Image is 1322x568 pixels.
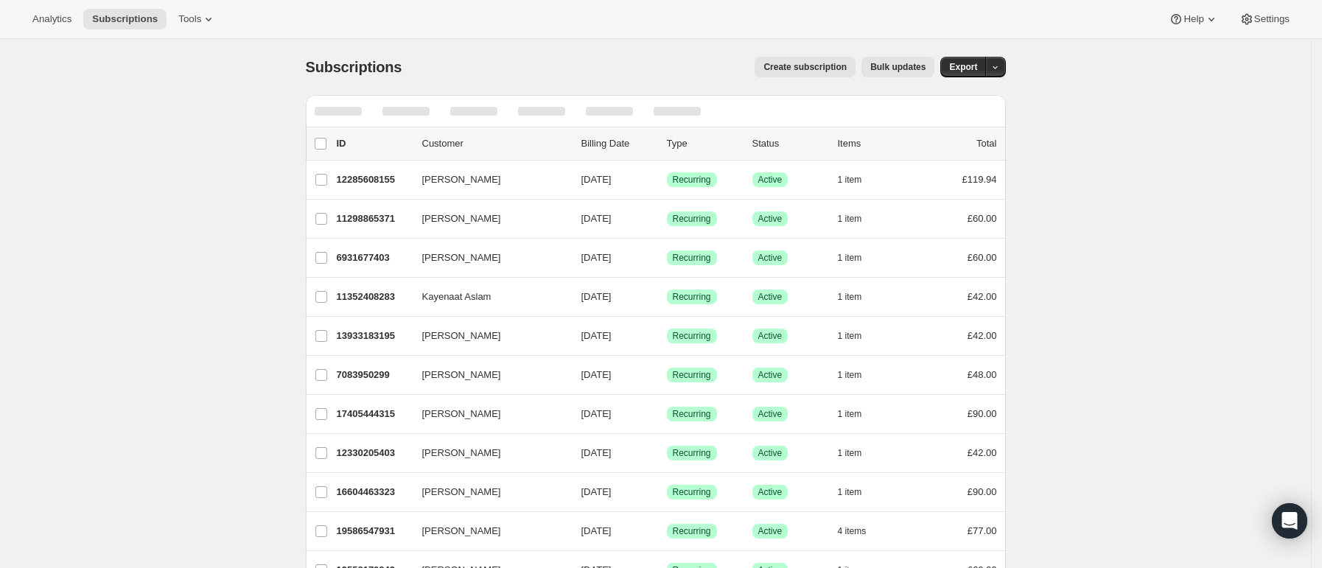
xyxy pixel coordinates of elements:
p: ID [337,136,410,151]
span: Active [758,447,783,459]
span: 1 item [838,447,862,459]
span: 1 item [838,486,862,498]
div: 12330205403[PERSON_NAME][DATE]SuccessRecurringSuccessActive1 item£42.00 [337,443,997,463]
div: 16604463323[PERSON_NAME][DATE]SuccessRecurringSuccessActive1 item£90.00 [337,482,997,502]
span: [PERSON_NAME] [422,524,501,539]
button: [PERSON_NAME] [413,480,561,504]
span: 1 item [838,213,862,225]
span: [PERSON_NAME] [422,368,501,382]
span: [PERSON_NAME] [422,172,501,187]
button: Tools [169,9,225,29]
span: Analytics [32,13,71,25]
div: 11352408283Kayenaat Aslam[DATE]SuccessRecurringSuccessActive1 item£42.00 [337,287,997,307]
span: 1 item [838,330,862,342]
span: Tools [178,13,201,25]
button: 4 items [838,521,883,541]
span: [PERSON_NAME] [422,211,501,226]
div: 19586547931[PERSON_NAME][DATE]SuccessRecurringSuccessActive4 items£77.00 [337,521,997,541]
button: 1 item [838,404,878,424]
button: 1 item [838,482,878,502]
span: 1 item [838,369,862,381]
span: [DATE] [581,408,612,419]
button: [PERSON_NAME] [413,207,561,231]
span: £48.00 [968,369,997,380]
div: IDCustomerBilling DateTypeStatusItemsTotal [337,136,997,151]
span: Settings [1254,13,1290,25]
button: 1 item [838,443,878,463]
button: 1 item [838,326,878,346]
div: 17405444315[PERSON_NAME][DATE]SuccessRecurringSuccessActive1 item£90.00 [337,404,997,424]
div: 13933183195[PERSON_NAME][DATE]SuccessRecurringSuccessActive1 item£42.00 [337,326,997,346]
div: Items [838,136,912,151]
p: 17405444315 [337,407,410,421]
span: Active [758,525,783,537]
span: 1 item [838,291,862,303]
span: [DATE] [581,174,612,185]
button: [PERSON_NAME] [413,519,561,543]
span: Active [758,174,783,186]
span: Recurring [673,252,711,264]
span: £90.00 [968,408,997,419]
div: 7083950299[PERSON_NAME][DATE]SuccessRecurringSuccessActive1 item£48.00 [337,365,997,385]
span: 1 item [838,174,862,186]
span: £90.00 [968,486,997,497]
span: 1 item [838,408,862,420]
span: Recurring [673,369,711,381]
button: [PERSON_NAME] [413,324,561,348]
span: £119.94 [962,174,997,185]
button: Bulk updates [861,57,934,77]
p: 11298865371 [337,211,410,226]
span: £77.00 [968,525,997,536]
button: 1 item [838,365,878,385]
p: 13933183195 [337,329,410,343]
span: Active [758,369,783,381]
span: Create subscription [763,61,847,73]
div: Open Intercom Messenger [1272,503,1307,539]
div: Type [667,136,741,151]
span: [DATE] [581,330,612,341]
p: 6931677403 [337,250,410,265]
p: Customer [422,136,570,151]
p: 19586547931 [337,524,410,539]
span: [DATE] [581,369,612,380]
span: Recurring [673,174,711,186]
span: £42.00 [968,330,997,341]
p: Total [976,136,996,151]
div: 11298865371[PERSON_NAME][DATE]SuccessRecurringSuccessActive1 item£60.00 [337,208,997,229]
span: [PERSON_NAME] [422,485,501,499]
span: 1 item [838,252,862,264]
p: 12285608155 [337,172,410,187]
span: Kayenaat Aslam [422,290,492,304]
button: [PERSON_NAME] [413,402,561,426]
span: [PERSON_NAME] [422,250,501,265]
span: [PERSON_NAME] [422,407,501,421]
span: Active [758,330,783,342]
span: Active [758,213,783,225]
button: [PERSON_NAME] [413,441,561,465]
span: Active [758,408,783,420]
button: [PERSON_NAME] [413,363,561,387]
span: Recurring [673,213,711,225]
span: [DATE] [581,213,612,224]
span: £42.00 [968,447,997,458]
p: Status [752,136,826,151]
button: Kayenaat Aslam [413,285,561,309]
span: Subscriptions [92,13,158,25]
span: [DATE] [581,291,612,302]
button: [PERSON_NAME] [413,168,561,192]
button: Settings [1231,9,1298,29]
span: Export [949,61,977,73]
span: Active [758,252,783,264]
span: Recurring [673,447,711,459]
button: Create subscription [755,57,856,77]
p: 12330205403 [337,446,410,460]
button: Subscriptions [83,9,167,29]
button: 1 item [838,287,878,307]
div: 6931677403[PERSON_NAME][DATE]SuccessRecurringSuccessActive1 item£60.00 [337,248,997,268]
p: 16604463323 [337,485,410,499]
button: 1 item [838,248,878,268]
span: Bulk updates [870,61,926,73]
span: Active [758,486,783,498]
span: [DATE] [581,486,612,497]
p: 7083950299 [337,368,410,382]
